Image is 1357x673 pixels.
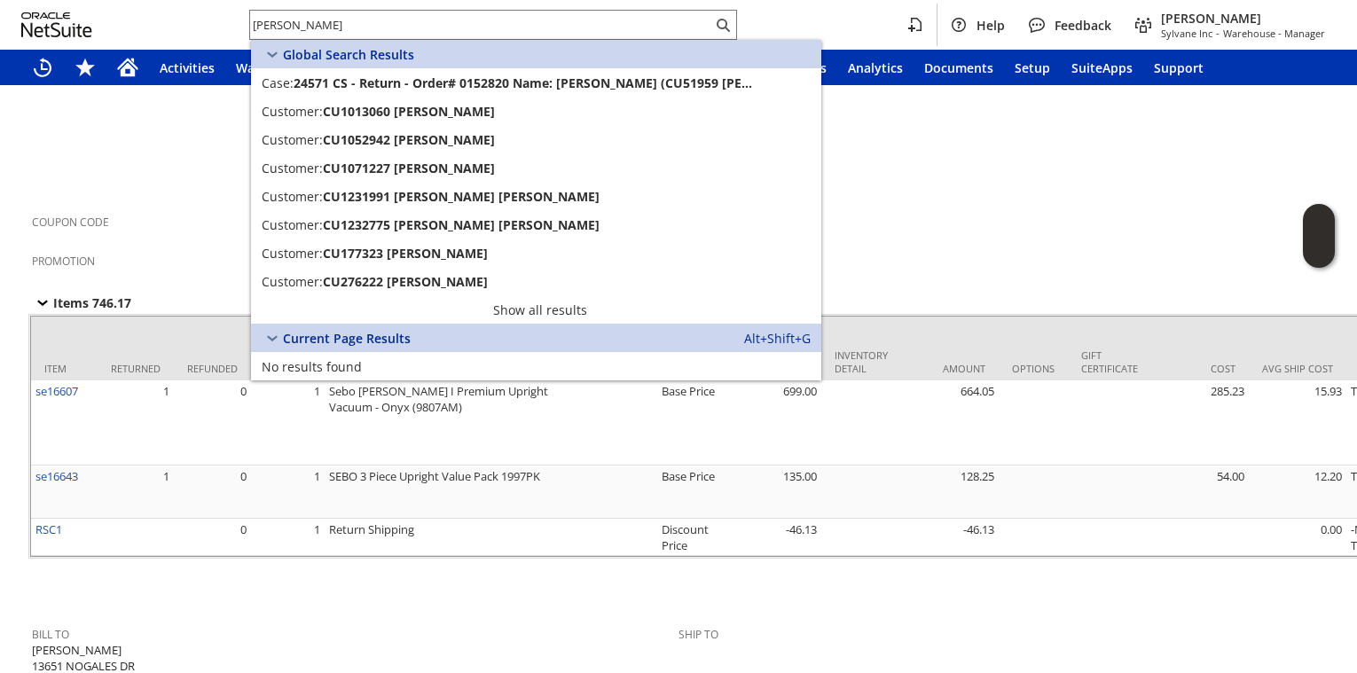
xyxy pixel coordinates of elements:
[262,273,323,290] span: Customer:
[325,466,591,519] td: SEBO 3 Piece Upright Value Pack 1997PK
[106,50,149,85] a: Home
[251,380,325,466] td: 1
[35,521,62,537] a: RSC1
[835,348,888,375] div: Inventory Detail
[657,466,724,519] td: Base Price
[1249,519,1346,556] td: 0.00
[251,519,325,556] td: 1
[323,245,488,262] span: CU177323 [PERSON_NAME]
[262,160,323,176] span: Customer:
[1143,50,1214,85] a: Support
[225,50,315,85] a: Warehouse
[262,358,362,375] span: No results found
[977,17,1005,34] span: Help
[901,466,999,519] td: 128.25
[35,383,78,399] a: se16607
[325,519,591,556] td: Return Shipping
[1161,10,1325,27] span: [PERSON_NAME]
[1012,362,1055,375] div: Options
[21,50,64,85] a: Recent Records
[251,466,325,519] td: 1
[1262,362,1333,375] div: Avg Ship Cost
[1165,362,1235,375] div: Cost
[262,245,323,262] span: Customer:
[174,466,251,519] td: 0
[251,352,821,380] a: No results found
[1303,237,1335,269] span: Oracle Guided Learning Widget. To move around, please hold and drag
[187,362,238,375] div: Refunded
[1055,17,1111,34] span: Feedback
[251,125,821,153] a: Customer:CU1052942 [PERSON_NAME]Edit: Dash:
[262,131,323,148] span: Customer:
[117,57,138,78] svg: Home
[323,188,600,205] span: CU1231991 [PERSON_NAME] [PERSON_NAME]
[251,68,821,97] a: Case:24571 CS - Return - Order# 0152820 Name: [PERSON_NAME] (CU51959 [PERSON_NAME])Edit:
[678,627,718,642] a: Ship To
[92,294,131,311] span: 746.17
[837,50,914,85] a: Analytics
[744,330,811,347] span: Alt+Shift+G
[64,50,106,85] div: Shortcuts
[174,519,251,556] td: 0
[251,295,821,324] a: Show all results
[75,57,96,78] svg: Shortcuts
[924,59,993,76] span: Documents
[32,292,153,313] a: Items 746.17
[901,380,999,466] td: 664.05
[1015,59,1050,76] span: Setup
[283,46,414,63] span: Global Search Results
[323,103,495,120] span: CU1013060 [PERSON_NAME]
[1249,380,1346,466] td: 15.93
[98,380,174,466] td: 1
[1061,50,1143,85] a: SuiteApps
[251,97,821,125] a: Customer:CU1013060 [PERSON_NAME]Edit: Dash:
[174,380,251,466] td: 0
[236,59,304,76] span: Warehouse
[32,57,53,78] svg: Recent Records
[657,380,724,466] td: Base Price
[251,153,821,182] a: Customer:CU1071227 [PERSON_NAME]Edit: Dash:
[251,182,821,210] a: Customer:CU1231991 [PERSON_NAME] [PERSON_NAME]Edit: Dash:
[712,14,733,35] svg: Search
[848,59,903,76] span: Analytics
[1216,27,1220,40] span: -
[262,74,294,91] span: Case:
[1249,466,1346,519] td: 12.20
[325,380,591,466] td: Sebo [PERSON_NAME] I Premium Upright Vacuum - Onyx (9807AM)
[32,627,69,642] a: Bill To
[98,466,174,519] td: 1
[1151,466,1249,519] td: 54.00
[262,216,323,233] span: Customer:
[35,468,78,484] a: se16643
[283,330,411,347] span: Current Page Results
[323,160,495,176] span: CU1071227 [PERSON_NAME]
[724,466,821,519] td: 135.00
[251,210,821,239] a: Customer:CU1232775 [PERSON_NAME] [PERSON_NAME]Edit: Dash:
[724,519,821,556] td: -46.13
[1223,27,1325,40] span: Warehouse - Manager
[251,267,821,295] a: Customer:CU276222 [PERSON_NAME]Edit: Dash:
[1151,380,1249,466] td: 285.23
[21,575,114,597] a: Address
[251,239,821,267] a: Customer:CU177323 [PERSON_NAME]Edit: Dash:
[657,519,724,556] td: Discount Price
[323,131,495,148] span: CU1052942 [PERSON_NAME]
[32,254,95,269] a: Promotion
[323,216,600,233] span: CU1232775 [PERSON_NAME] [PERSON_NAME]
[1071,59,1133,76] span: SuiteApps
[1081,348,1138,375] div: Gift Certificate
[724,380,821,466] td: 699.00
[160,59,215,76] span: Activities
[262,103,323,120] span: Customer:
[21,12,92,37] svg: logo
[32,215,109,230] a: Coupon Code
[262,188,323,205] span: Customer:
[111,362,161,375] div: Returned
[914,362,985,375] div: Amount
[1161,27,1212,40] span: Sylvane Inc
[250,14,712,35] input: Search
[901,519,999,556] td: -46.13
[1303,204,1335,268] iframe: Click here to launch Oracle Guided Learning Help Panel
[1004,50,1061,85] a: Setup
[323,273,488,290] span: CU276222 [PERSON_NAME]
